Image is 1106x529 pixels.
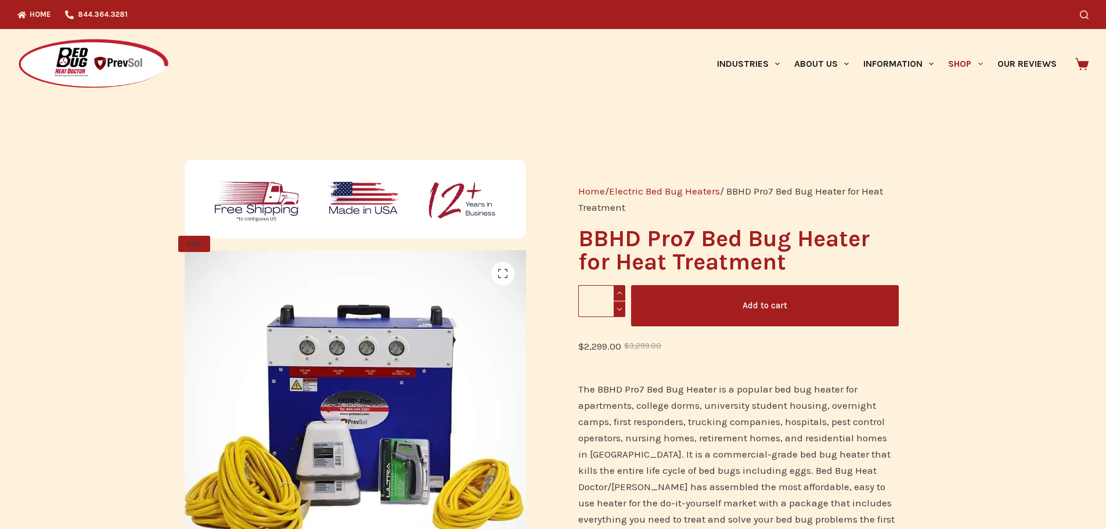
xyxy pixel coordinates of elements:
[578,285,625,317] input: Product quantity
[185,415,527,426] a: BBHD Pro7 Bed Bug Heater for Heat Treatment
[856,29,941,99] a: Information
[578,183,898,215] nav: Breadcrumb
[526,415,868,426] a: BBHD Pro7 Bed Bug Heater for Heat Treatment - Image 2
[491,262,514,285] a: View full-screen image gallery
[178,236,210,252] span: SALE
[609,185,720,197] a: Electric Bed Bug Heaters
[624,341,661,350] bdi: 3,299.00
[17,38,170,90] img: Prevsol/Bed Bug Heat Doctor
[578,227,898,274] h1: BBHD Pro7 Bed Bug Heater for Heat Treatment
[578,340,621,352] bdi: 2,299.00
[631,285,899,326] button: Add to cart
[787,29,856,99] a: About Us
[624,341,629,350] span: $
[709,29,787,99] a: Industries
[578,340,584,352] span: $
[578,185,605,197] a: Home
[990,29,1064,99] a: Our Reviews
[709,29,1064,99] nav: Primary
[941,29,990,99] a: Shop
[1080,10,1089,19] button: Search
